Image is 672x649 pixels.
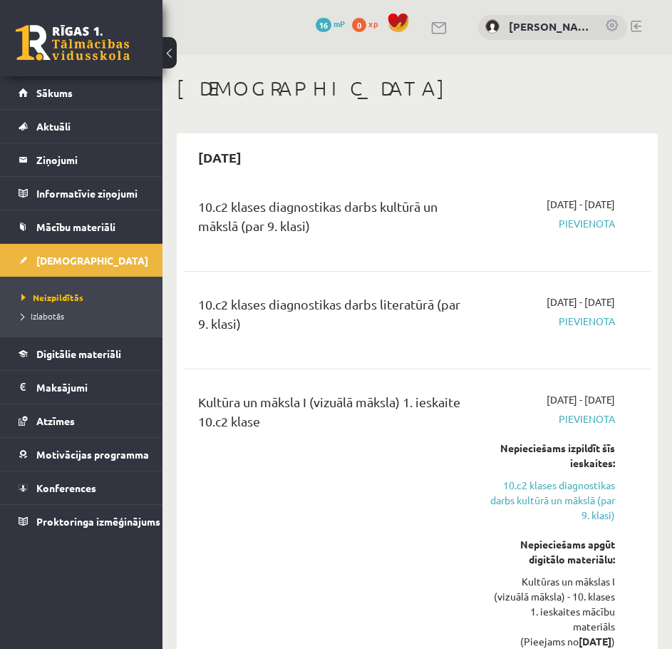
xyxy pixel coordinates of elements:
[490,441,615,471] div: Nepieciešams izpildīt šīs ieskaites:
[509,19,591,35] a: [PERSON_NAME]
[19,371,145,404] a: Maksājumi
[21,292,83,303] span: Neizpildītās
[36,481,96,494] span: Konferences
[547,392,615,407] span: [DATE] - [DATE]
[490,412,615,426] span: Pievienota
[36,414,75,427] span: Atzīmes
[490,574,615,649] div: Kultūras un mākslas I (vizuālā māksla) - 10. klases 1. ieskaites mācību materiāls (Pieejams no )
[19,438,145,471] a: Motivācijas programma
[21,310,64,322] span: Izlabotās
[36,254,148,267] span: [DEMOGRAPHIC_DATA]
[19,143,145,176] a: Ziņojumi
[198,295,469,340] div: 10.c2 klases diagnostikas darbs literatūrā (par 9. klasi)
[352,18,385,29] a: 0 xp
[334,18,345,29] span: mP
[490,216,615,231] span: Pievienota
[16,25,130,61] a: Rīgas 1. Tālmācības vidusskola
[19,76,145,109] a: Sākums
[352,18,366,32] span: 0
[316,18,345,29] a: 16 mP
[19,210,145,243] a: Mācību materiāli
[184,140,256,174] h2: [DATE]
[36,448,149,461] span: Motivācijas programma
[547,197,615,212] span: [DATE] - [DATE]
[19,110,145,143] a: Aktuāli
[36,371,145,404] legend: Maksājumi
[177,76,658,101] h1: [DEMOGRAPHIC_DATA]
[198,392,469,438] div: Kultūra un māksla I (vizuālā māksla) 1. ieskaite 10.c2 klase
[36,177,145,210] legend: Informatīvie ziņojumi
[490,537,615,567] div: Nepieciešams apgūt digitālo materiālu:
[316,18,331,32] span: 16
[19,471,145,504] a: Konferences
[490,478,615,523] a: 10.c2 klases diagnostikas darbs kultūrā un mākslā (par 9. klasi)
[21,291,148,304] a: Neizpildītās
[19,177,145,210] a: Informatīvie ziņojumi
[36,220,115,233] span: Mācību materiāli
[19,337,145,370] a: Digitālie materiāli
[547,295,615,310] span: [DATE] - [DATE]
[198,197,469,242] div: 10.c2 klases diagnostikas darbs kultūrā un mākslā (par 9. klasi)
[36,120,71,133] span: Aktuāli
[36,347,121,360] span: Digitālie materiāli
[19,505,145,538] a: Proktoringa izmēģinājums
[579,635,611,648] strong: [DATE]
[19,244,145,277] a: [DEMOGRAPHIC_DATA]
[368,18,378,29] span: xp
[490,314,615,329] span: Pievienota
[19,404,145,437] a: Atzīmes
[36,143,145,176] legend: Ziņojumi
[36,515,160,528] span: Proktoringa izmēģinājums
[21,310,148,322] a: Izlabotās
[36,86,73,99] span: Sākums
[485,19,500,34] img: Matīss Magone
